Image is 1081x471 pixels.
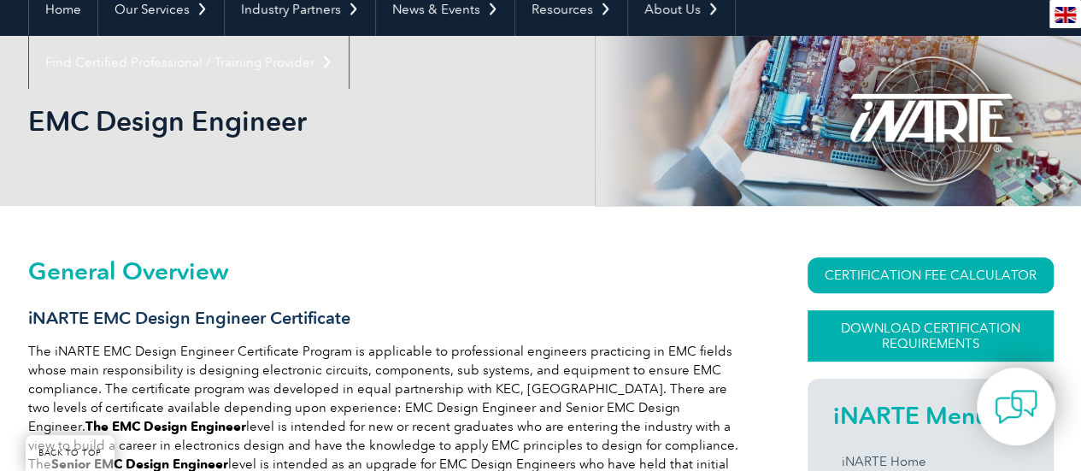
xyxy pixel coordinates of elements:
h2: iNARTE Menu [833,402,1028,429]
img: contact-chat.png [995,386,1037,428]
a: BACK TO TOP [26,435,115,471]
a: Download Certification Requirements [808,310,1054,362]
a: Find Certified Professional / Training Provider [29,36,349,89]
strong: The EMC Design Engineer [85,419,246,434]
h3: iNARTE EMC Design Engineer Certificate [28,308,746,329]
a: CERTIFICATION FEE CALCULATOR [808,257,1054,293]
h1: EMC Design Engineer [28,104,684,138]
img: en [1055,7,1076,23]
h2: General Overview [28,257,746,285]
